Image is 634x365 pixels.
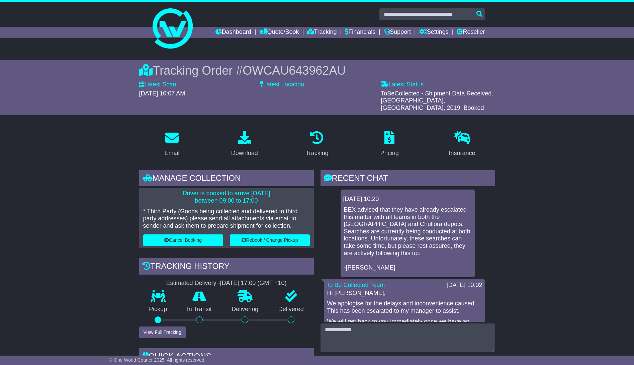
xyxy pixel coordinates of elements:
[139,170,314,188] div: Manage collection
[222,306,269,313] p: Delivering
[268,306,314,313] p: Delivered
[327,290,482,297] p: Hi [PERSON_NAME],
[220,280,287,287] div: [DATE] 17:00 (GMT +10)
[215,27,251,38] a: Dashboard
[143,234,223,246] button: Cancel Booking
[327,318,482,333] p: We will get back to you immediately once we have an update.
[109,357,206,363] span: © One World Courier 2025. All rights reserved.
[139,63,495,78] div: Tracking Order #
[139,280,314,287] div: Estimated Delivery -
[327,300,482,314] p: We apologise for the delays and inconvenience caused. This has been escalated to my manager to as...
[419,27,449,38] a: Settings
[344,206,472,271] p: BEX advised that they have already escalated this matter with all teams in both the [GEOGRAPHIC_D...
[447,282,482,289] div: [DATE] 10:02
[343,196,472,203] div: [DATE] 10:20
[381,81,424,88] label: Latest Status
[345,27,375,38] a: Financials
[259,27,299,38] a: Quote/Book
[376,129,403,160] a: Pricing
[301,129,333,160] a: Tracking
[384,27,411,38] a: Support
[227,129,262,160] a: Download
[139,258,314,276] div: Tracking history
[449,149,475,158] div: Insurance
[321,170,495,188] div: RECENT CHAT
[381,90,493,111] span: ToBeCollected - Shipment Data Received. [GEOGRAPHIC_DATA], [GEOGRAPHIC_DATA], 2019. Booked
[327,282,385,288] a: To Be Collected Team
[260,81,304,88] label: Latest Location
[231,149,258,158] div: Download
[243,64,346,77] span: OWCAU643962AU
[230,234,310,246] button: Rebook / Change Pickup
[139,306,177,313] p: Pickup
[457,27,485,38] a: Reseller
[445,129,480,160] a: Insurance
[143,208,310,230] p: * Third Party (Goods being collected and delivered to third party addresses) please send all atta...
[139,81,176,88] label: Latest Scan
[177,306,222,313] p: In Transit
[160,129,184,160] a: Email
[307,27,337,38] a: Tracking
[164,149,179,158] div: Email
[139,326,186,338] button: View Full Tracking
[305,149,328,158] div: Tracking
[143,190,310,204] p: Driver is booked to arrive [DATE] between 09:00 to 17:00
[139,90,185,97] span: [DATE] 10:07 AM
[380,149,399,158] div: Pricing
